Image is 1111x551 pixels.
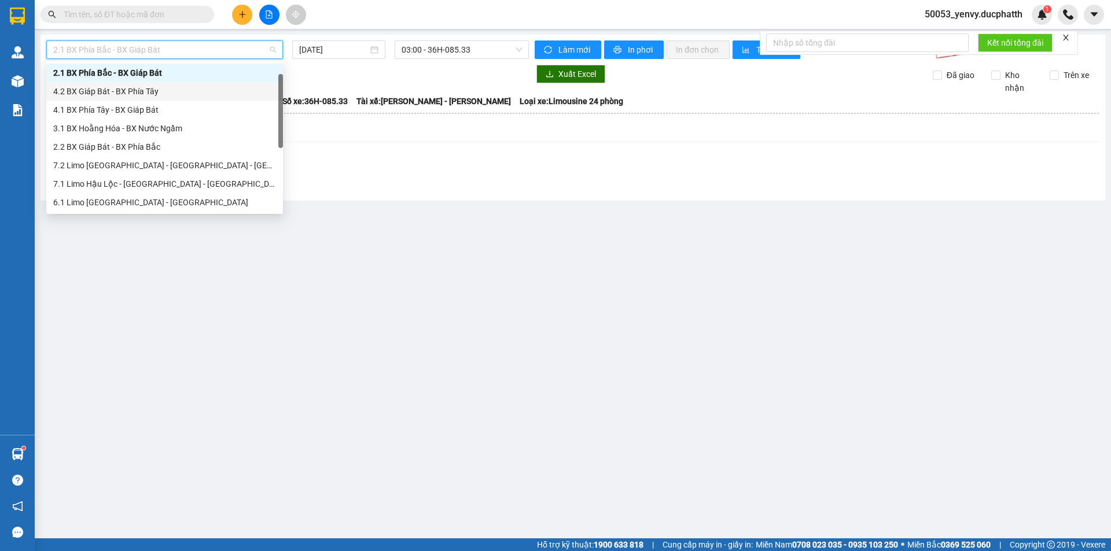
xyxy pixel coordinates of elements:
[613,46,623,55] span: printer
[46,82,283,101] div: 4.2 BX Giáp Bát - BX Phía Tây
[901,542,904,547] span: ⚪️
[12,75,24,87] img: warehouse-icon
[53,85,276,98] div: 4.2 BX Giáp Bát - BX Phía Tây
[1063,9,1073,20] img: phone-icon
[282,95,348,108] span: Số xe: 36H-085.33
[265,10,273,19] span: file-add
[53,66,276,79] div: 2.1 BX Phía Bắc - BX Giáp Bát
[12,475,23,486] span: question-circle
[604,40,664,59] button: printerIn phơi
[53,196,276,209] div: 6.1 Limo [GEOGRAPHIC_DATA] - [GEOGRAPHIC_DATA]
[46,138,283,156] div: 2.2 BX Giáp Bát - BX Phía Bắc
[64,8,200,21] input: Tìm tên, số ĐT hoặc mã đơn
[1037,9,1047,20] img: icon-new-feature
[46,101,283,119] div: 4.1 BX Phía Tây - BX Giáp Bát
[1062,34,1070,42] span: close
[46,119,283,138] div: 3.1 BX Hoằng Hóa - BX Nước Ngầm
[299,43,368,56] input: 13/10/2025
[756,538,898,551] span: Miền Nam
[12,501,23,512] span: notification
[652,538,654,551] span: |
[46,175,283,193] div: 7.1 Limo Hậu Lộc - Bỉm Sơn - Hà Nội
[286,5,306,25] button: aim
[792,540,898,549] strong: 0708 023 035 - 0935 103 250
[1045,5,1049,13] span: 1
[12,104,24,116] img: solution-icon
[53,103,276,116] div: 4.1 BX Phía Tây - BX Giáp Bát
[46,193,283,212] div: 6.1 Limo TP Thanh Hóa - Hà Nội
[53,122,276,135] div: 3.1 BX Hoằng Hóa - BX Nước Ngầm
[667,40,730,59] button: In đơn chọn
[1043,5,1051,13] sup: 1
[232,5,252,25] button: plus
[53,41,276,58] span: 2.1 BX Phía Bắc - BX Giáp Bát
[46,64,283,82] div: 2.1 BX Phía Bắc - BX Giáp Bát
[942,69,979,82] span: Đã giao
[537,538,643,551] span: Hỗ trợ kỹ thuật:
[733,40,800,59] button: bar-chartThống kê
[292,10,300,19] span: aim
[53,177,276,190] div: 7.1 Limo Hậu Lộc - [GEOGRAPHIC_DATA] - [GEOGRAPHIC_DATA]
[535,40,601,59] button: syncLàm mới
[544,46,554,55] span: sync
[12,527,23,538] span: message
[10,8,25,25] img: logo-vxr
[1089,9,1099,20] span: caret-down
[48,10,56,19] span: search
[628,43,654,56] span: In phơi
[907,538,991,551] span: Miền Bắc
[987,36,1043,49] span: Kết nối tổng đài
[766,34,969,52] input: Nhập số tổng đài
[978,34,1053,52] button: Kết nối tổng đài
[1084,5,1104,25] button: caret-down
[12,448,24,460] img: warehouse-icon
[915,7,1032,21] span: 50053_yenvy.ducphatth
[999,538,1001,551] span: |
[12,46,24,58] img: warehouse-icon
[259,5,279,25] button: file-add
[663,538,753,551] span: Cung cấp máy in - giấy in:
[536,65,605,83] button: downloadXuất Excel
[1047,541,1055,549] span: copyright
[238,10,247,19] span: plus
[402,41,522,58] span: 03:00 - 36H-085.33
[520,95,623,108] span: Loại xe: Limousine 24 phòng
[1000,69,1041,94] span: Kho nhận
[22,446,25,450] sup: 1
[742,46,752,55] span: bar-chart
[1059,69,1094,82] span: Trên xe
[558,43,592,56] span: Làm mới
[941,540,991,549] strong: 0369 525 060
[594,540,643,549] strong: 1900 633 818
[53,140,276,153] div: 2.2 BX Giáp Bát - BX Phía Bắc
[356,95,511,108] span: Tài xế: [PERSON_NAME] - [PERSON_NAME]
[46,156,283,175] div: 7.2 Limo Hà Nội - Bỉm Sơn - Hậu Lộc
[53,159,276,172] div: 7.2 Limo [GEOGRAPHIC_DATA] - [GEOGRAPHIC_DATA] - [GEOGRAPHIC_DATA]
